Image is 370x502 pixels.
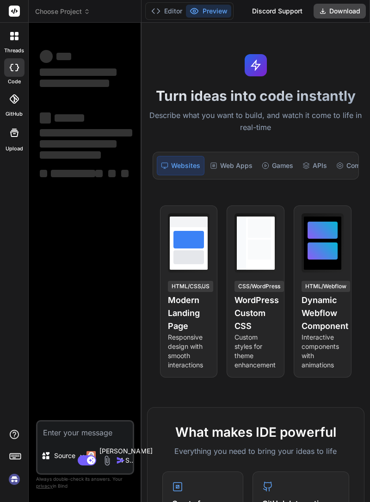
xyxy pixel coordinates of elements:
span: ‌ [40,151,101,159]
p: Always double-check its answers. Your in Bind [36,475,134,490]
p: Source [54,451,75,460]
div: Websites [157,156,204,175]
span: ‌ [40,50,53,63]
p: Describe what you want to build, and watch it come to life in real-time [147,110,364,133]
label: Upload [6,145,23,153]
span: Choose Project [35,7,90,16]
span: ‌ [56,53,71,60]
label: GitHub [6,110,23,118]
p: [PERSON_NAME] 4 S.. [99,446,153,465]
div: HTML/Webflow [302,281,350,292]
label: code [8,78,21,86]
div: CSS/WordPress [234,281,284,292]
button: Download [314,4,366,19]
h4: Dynamic Webflow Component [302,294,344,333]
img: signin [6,471,22,487]
span: ‌ [40,129,132,136]
div: Discord Support [247,4,308,19]
p: Custom styles for theme enhancement [234,333,277,370]
div: Web Apps [206,156,256,175]
h4: Modern Landing Page [168,294,210,333]
img: icon [116,456,125,465]
span: privacy [36,483,53,489]
img: Claude 4 Sonnet [86,451,96,460]
div: HTML/CSS/JS [168,281,213,292]
button: Preview [186,5,231,18]
h4: WordPress Custom CSS [234,294,277,333]
h2: What makes IDE powerful [162,422,349,442]
span: ‌ [40,68,117,76]
h1: Turn ideas into code instantly [147,87,364,104]
button: Editor [148,5,186,18]
div: APIs [299,156,331,175]
p: Interactive components with animations [302,333,344,370]
div: Games [258,156,297,175]
span: ‌ [121,170,129,177]
span: ‌ [40,112,51,124]
span: ‌ [55,114,84,122]
span: ‌ [40,140,117,148]
span: ‌ [40,170,47,177]
p: Responsive design with smooth interactions [168,333,210,370]
span: ‌ [51,170,95,177]
img: Pick Models [78,452,86,460]
span: ‌ [108,170,116,177]
span: ‌ [40,80,109,87]
label: threads [4,47,24,55]
p: Everything you need to bring your ideas to life [162,446,349,457]
span: ‌ [95,170,103,177]
img: attachment [102,455,112,466]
